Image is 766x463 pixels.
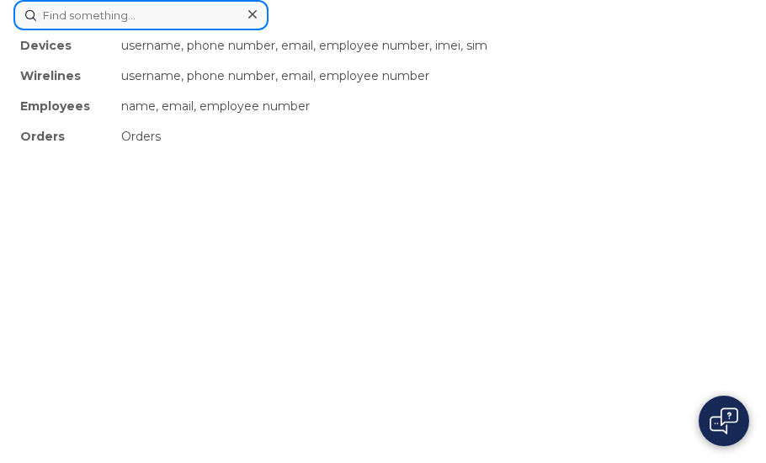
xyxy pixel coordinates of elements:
[13,91,114,121] div: Employees
[710,407,738,434] img: Open chat
[13,61,114,91] div: Wirelines
[114,61,753,91] div: username, phone number, email, employee number
[114,91,753,121] div: name, email, employee number
[13,121,114,152] div: Orders
[114,121,753,152] div: Orders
